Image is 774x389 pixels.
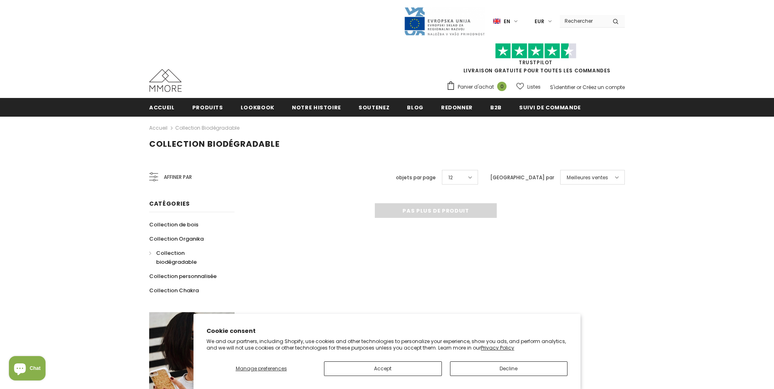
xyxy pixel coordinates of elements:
[292,104,341,111] span: Notre histoire
[481,344,514,351] a: Privacy Policy
[149,287,199,294] span: Collection Chakra
[149,104,175,111] span: Accueil
[519,104,581,111] span: Suivi de commande
[446,81,511,93] a: Panier d'achat 0
[441,104,473,111] span: Redonner
[576,84,581,91] span: or
[550,84,575,91] a: S'identifier
[236,365,287,372] span: Manage preferences
[149,123,167,133] a: Accueil
[149,200,190,208] span: Catégories
[448,174,453,182] span: 12
[241,98,274,116] a: Lookbook
[359,98,389,116] a: soutenez
[446,47,625,74] span: LIVRAISON GRATUITE POUR TOUTES LES COMMANDES
[495,43,576,59] img: Faites confiance aux étoiles pilotes
[207,361,316,376] button: Manage preferences
[407,104,424,111] span: Blog
[519,59,552,66] a: TrustPilot
[516,80,541,94] a: Listes
[359,104,389,111] span: soutenez
[458,83,494,91] span: Panier d'achat
[519,98,581,116] a: Suivi de commande
[441,98,473,116] a: Redonner
[324,361,442,376] button: Accept
[396,174,436,182] label: objets par page
[241,104,274,111] span: Lookbook
[535,17,544,26] span: EUR
[192,98,223,116] a: Produits
[207,338,567,351] p: We and our partners, including Shopify, use cookies and other technologies to personalize your ex...
[560,15,607,27] input: Search Site
[583,84,625,91] a: Créez un compte
[149,138,280,150] span: Collection biodégradable
[149,283,199,298] a: Collection Chakra
[149,246,226,269] a: Collection biodégradable
[175,124,239,131] a: Collection biodégradable
[493,18,500,25] img: i-lang-1.png
[7,356,48,382] inbox-online-store-chat: Shopify online store chat
[149,232,204,246] a: Collection Organika
[149,98,175,116] a: Accueil
[490,104,502,111] span: B2B
[192,104,223,111] span: Produits
[404,17,485,24] a: Javni Razpis
[490,98,502,116] a: B2B
[497,82,507,91] span: 0
[207,327,567,335] h2: Cookie consent
[407,98,424,116] a: Blog
[149,272,217,280] span: Collection personnalisée
[404,7,485,36] img: Javni Razpis
[567,174,608,182] span: Meilleures ventes
[504,17,510,26] span: en
[149,217,198,232] a: Collection de bois
[527,83,541,91] span: Listes
[149,269,217,283] a: Collection personnalisée
[490,174,554,182] label: [GEOGRAPHIC_DATA] par
[164,173,192,182] span: Affiner par
[149,221,198,228] span: Collection de bois
[156,249,197,266] span: Collection biodégradable
[149,235,204,243] span: Collection Organika
[450,361,568,376] button: Decline
[292,98,341,116] a: Notre histoire
[149,69,182,92] img: Cas MMORE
